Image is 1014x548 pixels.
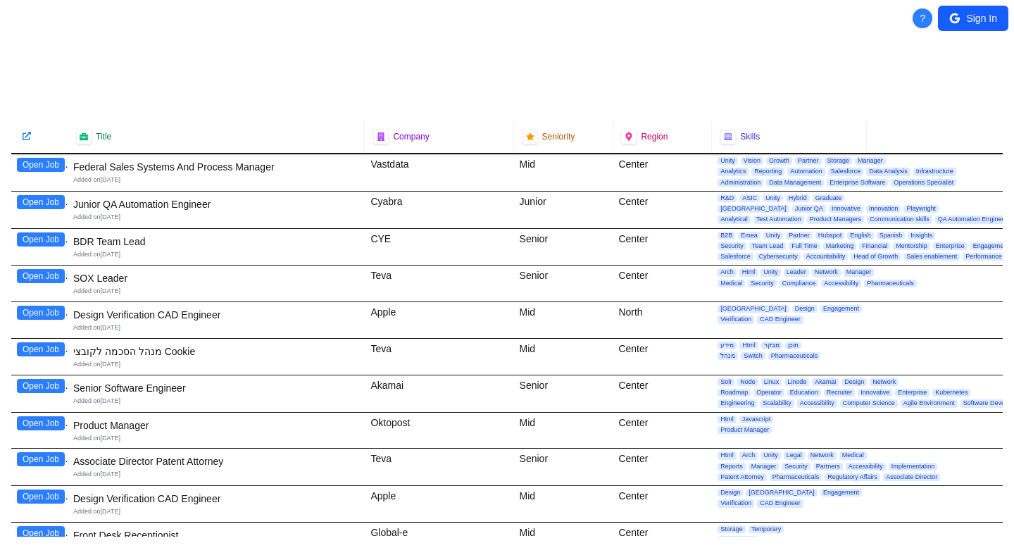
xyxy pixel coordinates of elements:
[844,268,875,276] span: Manager
[785,342,801,349] span: תוכן
[73,434,359,443] div: Added on [DATE]
[786,194,810,202] span: Hybrid
[17,306,65,320] button: Open Job
[718,194,737,202] span: R&D
[813,463,843,471] span: Partners
[827,179,888,187] span: Enterprise Software
[753,389,784,397] span: Operator
[766,157,792,165] span: Growth
[903,205,939,213] span: Playwright
[17,195,65,209] button: Open Job
[889,463,938,471] span: Implementation
[718,352,738,360] span: מנהל
[913,8,932,28] button: About Techjobs
[73,235,359,249] div: BDR Team Lead
[73,323,359,332] div: Added on [DATE]
[514,154,613,191] div: Mid
[739,194,760,202] span: ASIC
[613,302,712,338] div: North
[718,205,789,213] span: [GEOGRAPHIC_DATA]
[718,342,737,349] span: מידע
[613,413,712,449] div: Center
[825,157,853,165] span: Storage
[718,536,758,544] span: Receptionist
[365,302,513,338] div: Apple
[73,175,359,185] div: Added on [DATE]
[718,499,754,507] span: Verification
[847,232,874,239] span: English
[17,452,65,466] button: Open Job
[613,449,712,485] div: Center
[768,352,821,360] span: Pharmaceuticals
[73,492,359,506] div: Design Verification CAD Engineer
[718,463,746,471] span: Reports
[365,375,513,412] div: Akamai
[73,344,359,359] div: מנהל הסכמה לקובצי Cookie
[739,452,758,459] span: Arch
[365,413,513,449] div: Oktopost
[780,280,819,287] span: Compliance
[514,266,613,301] div: Senior
[760,399,794,407] span: Scalability
[846,463,886,471] span: Accessibility
[841,378,867,386] span: Design
[73,528,359,542] div: Front Desk Receptionist
[821,280,861,287] span: Accessibility
[365,486,513,522] div: Apple
[756,253,801,261] span: Cybersecurity
[718,253,753,261] span: Salesforce
[514,375,613,412] div: Senior
[908,232,935,239] span: Insights
[739,268,758,276] span: Html
[812,378,839,386] span: Akamai
[514,339,613,375] div: Mid
[365,229,513,266] div: CYE
[718,268,737,276] span: Arch
[718,157,738,165] span: Unity
[789,242,820,250] span: Full Time
[718,416,737,423] span: Html
[877,232,906,239] span: Spanish
[933,242,968,250] span: Enterprise
[851,253,901,261] span: Head of Growth
[718,305,789,313] span: [GEOGRAPHIC_DATA]
[787,168,825,175] span: Automation
[613,486,712,522] div: Center
[613,339,712,375] div: Center
[73,287,359,296] div: Added on [DATE]
[893,242,930,250] span: Mentorship
[718,280,745,287] span: Medical
[393,131,429,142] span: Company
[718,179,763,187] span: Administration
[883,473,940,481] span: Associate Director
[514,229,613,266] div: Senior
[870,378,899,386] span: Network
[807,216,865,223] span: Product Managers
[812,268,841,276] span: Network
[613,266,712,301] div: Center
[766,179,824,187] span: Data Management
[514,449,613,485] div: Senior
[96,131,111,142] span: Title
[970,242,1012,250] span: Engagement
[737,378,758,386] span: Node
[782,463,810,471] span: Security
[365,339,513,375] div: Teva
[803,253,849,261] span: Accountability
[760,268,781,276] span: Unity
[73,160,359,174] div: Federal Sales Systems And Process Manager
[820,305,862,313] span: Engagement
[855,157,886,165] span: Manager
[828,168,864,175] span: Salesforce
[761,342,782,349] span: מבקר
[761,378,782,386] span: Linux
[920,11,926,25] span: ?
[786,232,813,239] span: Partner
[763,232,784,239] span: Unity
[784,378,809,386] span: Linode
[365,449,513,485] div: Teva
[820,489,862,497] span: Engagement
[770,473,822,481] span: Pharmaceuticals
[792,305,818,313] span: Design
[866,205,901,213] span: Innovation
